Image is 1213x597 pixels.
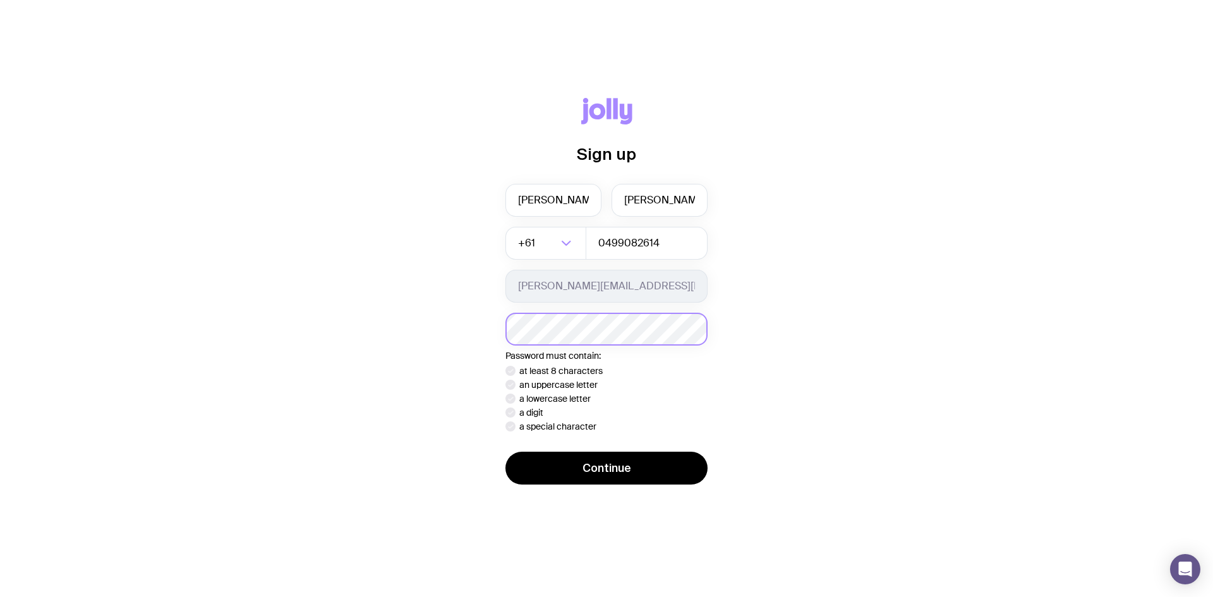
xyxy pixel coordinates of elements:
[505,452,708,485] button: Continue
[519,366,603,376] p: at least 8 characters
[612,184,708,217] input: Last name
[586,227,708,260] input: 0400123456
[518,227,538,260] span: +61
[519,380,598,390] p: an uppercase letter
[538,227,557,260] input: Search for option
[519,407,543,418] p: a digit
[577,145,636,163] span: Sign up
[1170,554,1200,584] div: Open Intercom Messenger
[505,270,708,303] input: you@email.com
[582,461,631,476] span: Continue
[505,227,586,260] div: Search for option
[519,394,591,404] p: a lowercase letter
[505,184,601,217] input: First name
[519,421,596,431] p: a special character
[505,351,708,361] p: Password must contain:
